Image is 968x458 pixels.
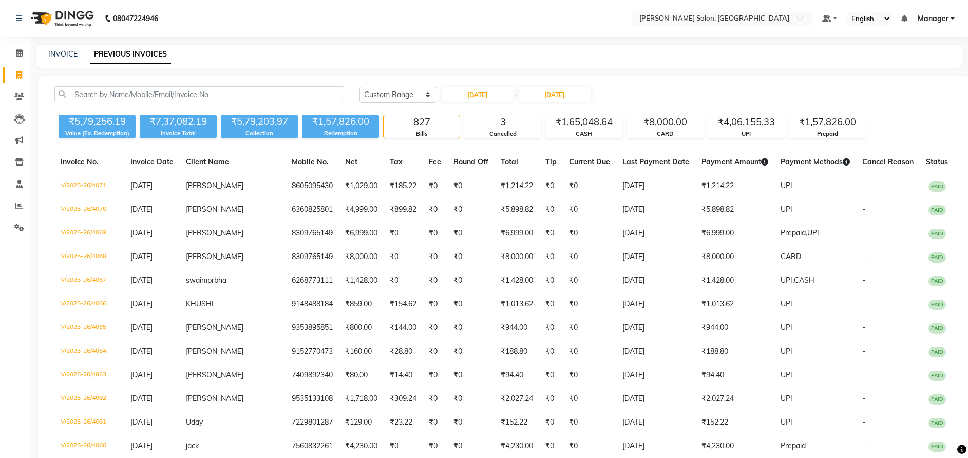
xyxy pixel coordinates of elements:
td: ₹23.22 [384,411,423,434]
span: - [862,276,865,285]
td: ₹2,027.24 [495,387,539,411]
td: ₹0 [447,434,495,458]
span: Payment Amount [701,157,768,167]
td: 9148488184 [286,292,339,316]
td: ₹0 [423,316,447,340]
div: ₹7,37,082.19 [140,115,217,129]
td: ₹4,230.00 [339,434,384,458]
td: ₹1,428.00 [339,269,384,292]
td: V/2025-26/4068 [54,245,124,269]
td: ₹6,999.00 [495,222,539,245]
span: Status [926,157,948,167]
span: - [862,252,865,261]
td: ₹0 [423,174,447,198]
td: ₹152.22 [695,411,774,434]
span: Tip [545,157,557,167]
span: UPI [781,394,792,403]
span: Prepaid [781,441,806,450]
td: ₹0 [384,222,423,245]
span: [DATE] [130,205,153,214]
td: ₹160.00 [339,340,384,363]
span: PAID [928,276,946,286]
td: ₹0 [539,434,563,458]
span: Mobile No. [292,157,329,167]
span: [DATE] [130,276,153,285]
div: ₹4,06,155.33 [708,115,784,130]
td: ₹0 [539,222,563,245]
td: ₹0 [539,387,563,411]
span: PAID [928,418,946,428]
td: ₹1,013.62 [695,292,774,316]
span: [DATE] [130,299,153,308]
td: ₹0 [539,245,563,269]
span: - [862,370,865,379]
td: ₹0 [539,198,563,222]
td: ₹28.80 [384,340,423,363]
td: ₹0 [563,174,616,198]
td: ₹1,214.22 [695,174,774,198]
div: ₹1,57,826.00 [789,115,865,130]
span: Cancel Reason [862,157,914,167]
span: Current Due [569,157,610,167]
td: ₹0 [447,340,495,363]
td: 7229801287 [286,411,339,434]
td: ₹0 [539,411,563,434]
b: 08047224946 [113,4,158,33]
td: [DATE] [616,245,695,269]
td: ₹0 [423,363,447,387]
span: PAID [928,252,946,263]
span: Total [501,157,518,167]
td: ₹1,029.00 [339,174,384,198]
td: ₹0 [563,411,616,434]
span: Fee [429,157,441,167]
td: ₹0 [423,434,447,458]
span: - [862,299,865,308]
td: ₹0 [539,363,563,387]
div: Redemption [302,129,379,138]
span: jack [186,441,199,450]
td: [DATE] [616,198,695,222]
span: PAID [928,205,946,215]
td: ₹0 [423,340,447,363]
td: ₹0 [447,292,495,316]
td: ₹0 [563,245,616,269]
td: 8309765149 [286,222,339,245]
td: [DATE] [616,411,695,434]
span: - [862,228,865,237]
div: ₹8,000.00 [627,115,703,130]
span: [PERSON_NAME] [186,228,243,237]
div: Cancelled [465,130,541,138]
td: 6268773111 [286,269,339,292]
td: ₹0 [563,269,616,292]
td: ₹0 [539,292,563,316]
td: ₹0 [423,411,447,434]
td: ₹944.00 [495,316,539,340]
td: ₹6,999.00 [339,222,384,245]
td: ₹0 [447,363,495,387]
td: [DATE] [616,340,695,363]
td: 7560832261 [286,434,339,458]
span: Round Off [453,157,488,167]
span: [DATE] [130,441,153,450]
td: ₹0 [423,222,447,245]
td: ₹8,000.00 [495,245,539,269]
td: ₹80.00 [339,363,384,387]
td: ₹0 [563,292,616,316]
span: Invoice No. [61,157,99,167]
td: ₹0 [447,387,495,411]
div: ₹5,79,203.97 [221,115,298,129]
td: ₹94.40 [695,363,774,387]
span: [PERSON_NAME] [186,394,243,403]
input: Start Date [442,87,514,102]
td: V/2025-26/4063 [54,363,124,387]
div: CASH [546,130,622,138]
span: [DATE] [130,346,153,356]
td: ₹2,027.24 [695,387,774,411]
div: CARD [627,130,703,138]
td: ₹6,999.00 [695,222,774,245]
td: ₹0 [384,434,423,458]
td: ₹0 [563,198,616,222]
span: [DATE] [130,228,153,237]
span: PAID [928,442,946,452]
td: V/2025-26/4066 [54,292,124,316]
